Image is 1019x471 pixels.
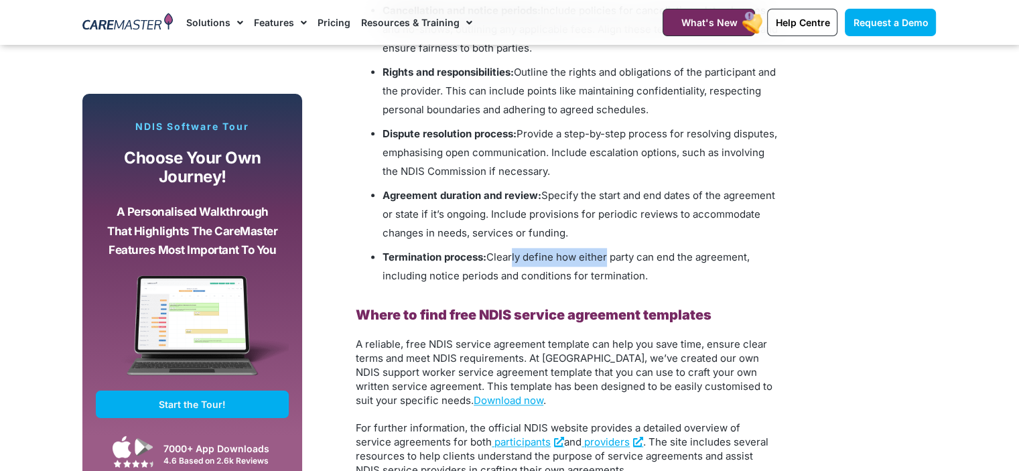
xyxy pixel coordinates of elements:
[163,456,282,466] div: 4.6 Based on 2.6k Reviews
[494,435,551,448] span: participants
[853,17,928,28] span: Request a Demo
[96,121,289,133] p: NDIS Software Tour
[163,442,282,456] div: 7000+ App Downloads
[564,435,582,448] span: and
[96,391,289,418] a: Start the Tour!
[492,435,564,448] a: participants
[356,307,711,323] b: Where to find free NDIS service agreement templates
[113,435,131,458] img: Apple App Store Icon
[106,149,279,187] p: Choose your own journey!
[845,9,936,36] a: Request a Demo
[383,127,777,178] span: Provide a step-by-step process for resolving disputes, emphasising open communication. Include es...
[135,437,153,457] img: Google Play App Icon
[113,460,153,468] img: Google Play Store App Review Stars
[356,338,772,407] span: A reliable, free NDIS service agreement template can help you save time, ensure clear terms and m...
[681,17,737,28] span: What's New
[584,435,630,448] span: providers
[82,13,173,33] img: CareMaster Logo
[383,66,514,78] b: Rights and responsibilities:
[767,9,837,36] a: Help Centre
[582,435,643,448] a: providers
[106,202,279,260] p: A personalised walkthrough that highlights the CareMaster features most important to you
[383,189,775,239] span: Specify the start and end dates of the agreement or state if it’s ongoing. Include provisions for...
[356,421,740,448] span: For further information, the official NDIS website provides a detailed overview of service agreem...
[383,66,776,116] span: Outline the rights and obligations of the participant and the provider. This can include points l...
[474,394,543,407] a: Download now
[663,9,755,36] a: What's New
[383,251,750,282] span: Clearly define how either party can end the agreement, including notice periods and conditions fo...
[775,17,829,28] span: Help Centre
[383,189,541,202] b: Agreement duration and review:
[159,399,226,410] span: Start the Tour!
[96,275,289,391] img: CareMaster Software Mockup on Screen
[383,127,517,140] b: Dispute resolution process:
[383,251,486,263] b: Termination process:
